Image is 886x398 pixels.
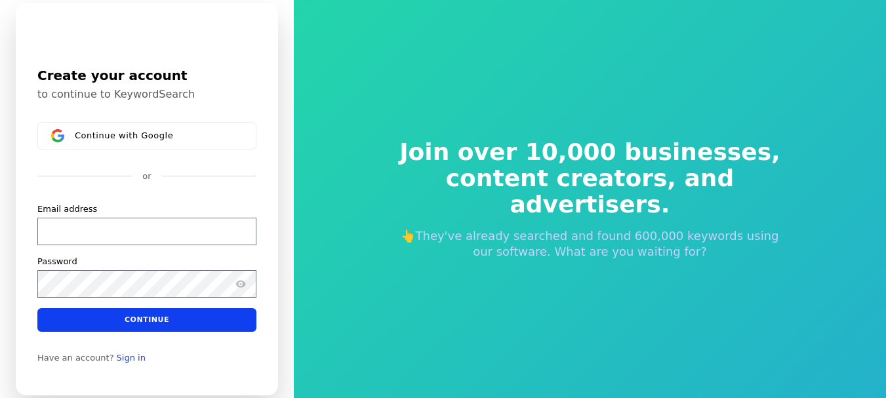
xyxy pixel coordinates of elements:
[37,203,97,214] label: Email address
[117,352,146,363] a: Sign in
[37,308,256,331] button: Continue
[37,88,256,101] p: to continue to KeywordSearch
[37,255,77,267] label: Password
[233,275,249,291] button: Show password
[142,170,151,182] p: or
[37,352,114,363] span: Have an account?
[51,129,64,142] img: Sign in with Google
[75,130,173,140] span: Continue with Google
[391,139,790,165] span: Join over 10,000 businesses,
[391,228,790,260] p: 👆They've already searched and found 600,000 keywords using our software. What are you waiting for?
[37,122,256,149] button: Sign in with GoogleContinue with Google
[391,165,790,218] span: content creators, and advertisers.
[37,66,256,85] h1: Create your account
